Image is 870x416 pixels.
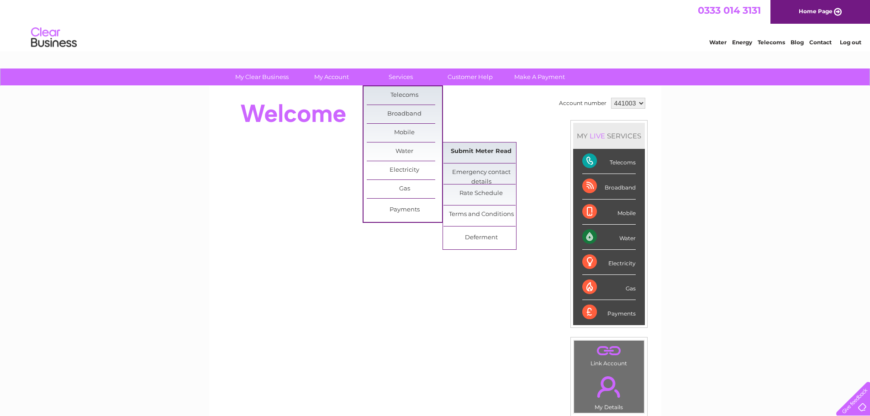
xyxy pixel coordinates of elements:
div: Water [582,225,636,250]
a: My Clear Business [224,68,300,85]
a: My Account [294,68,369,85]
a: Submit Meter Read [443,142,519,161]
div: Payments [582,300,636,325]
a: Payments [367,201,442,219]
a: Make A Payment [502,68,577,85]
a: Log out [840,39,861,46]
a: Deferment [443,229,519,247]
a: Energy [732,39,752,46]
td: Account number [557,95,609,111]
a: Blog [791,39,804,46]
div: Broadband [582,174,636,199]
div: LIVE [588,132,607,140]
div: MY SERVICES [573,123,645,149]
a: Customer Help [432,68,508,85]
div: Telecoms [582,149,636,174]
a: Terms and Conditions [443,205,519,224]
td: My Details [574,369,644,413]
a: Mobile [367,124,442,142]
a: Services [363,68,438,85]
div: Mobile [582,200,636,225]
a: Contact [809,39,832,46]
a: Telecoms [367,86,442,105]
a: Electricity [367,161,442,179]
a: Rate Schedule [443,184,519,203]
div: Electricity [582,250,636,275]
a: . [576,343,642,359]
a: . [576,371,642,403]
a: Gas [367,180,442,198]
a: Water [709,39,727,46]
a: 0333 014 3131 [698,5,761,16]
img: logo.png [31,24,77,52]
a: Emergency contact details [443,163,519,182]
td: Link Account [574,340,644,369]
a: Telecoms [758,39,785,46]
div: Clear Business is a trading name of Verastar Limited (registered in [GEOGRAPHIC_DATA] No. 3667643... [220,5,651,44]
a: Water [367,142,442,161]
a: Broadband [367,105,442,123]
div: Gas [582,275,636,300]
